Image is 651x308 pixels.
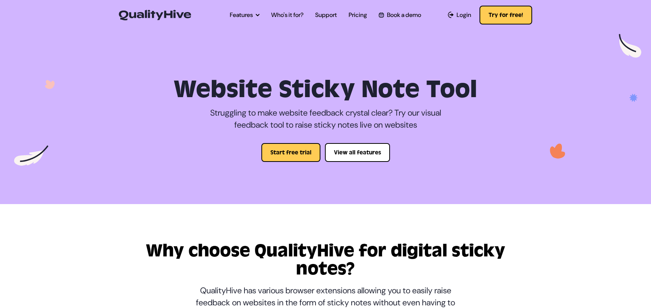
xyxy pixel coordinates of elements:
[196,107,455,131] p: Struggling to make website feedback crystal clear? Try our visual feedback tool to raise sticky n...
[349,11,367,20] a: Pricing
[325,143,390,162] button: View all features
[121,75,530,104] h1: Website Sticky Note Tool
[379,12,384,17] img: Book a QualityHive Demo
[379,11,421,20] a: Book a demo
[448,11,472,20] a: Login
[480,6,532,24] button: Try for free!
[315,11,337,20] a: Support
[230,11,259,20] a: Features
[261,143,320,162] button: Start free trial
[457,11,471,20] span: Login
[119,10,191,20] img: QualityHive - Bug Tracking Tool
[271,11,303,20] a: Who's it for?
[115,242,537,278] h2: Why choose QualityHive for digital sticky notes?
